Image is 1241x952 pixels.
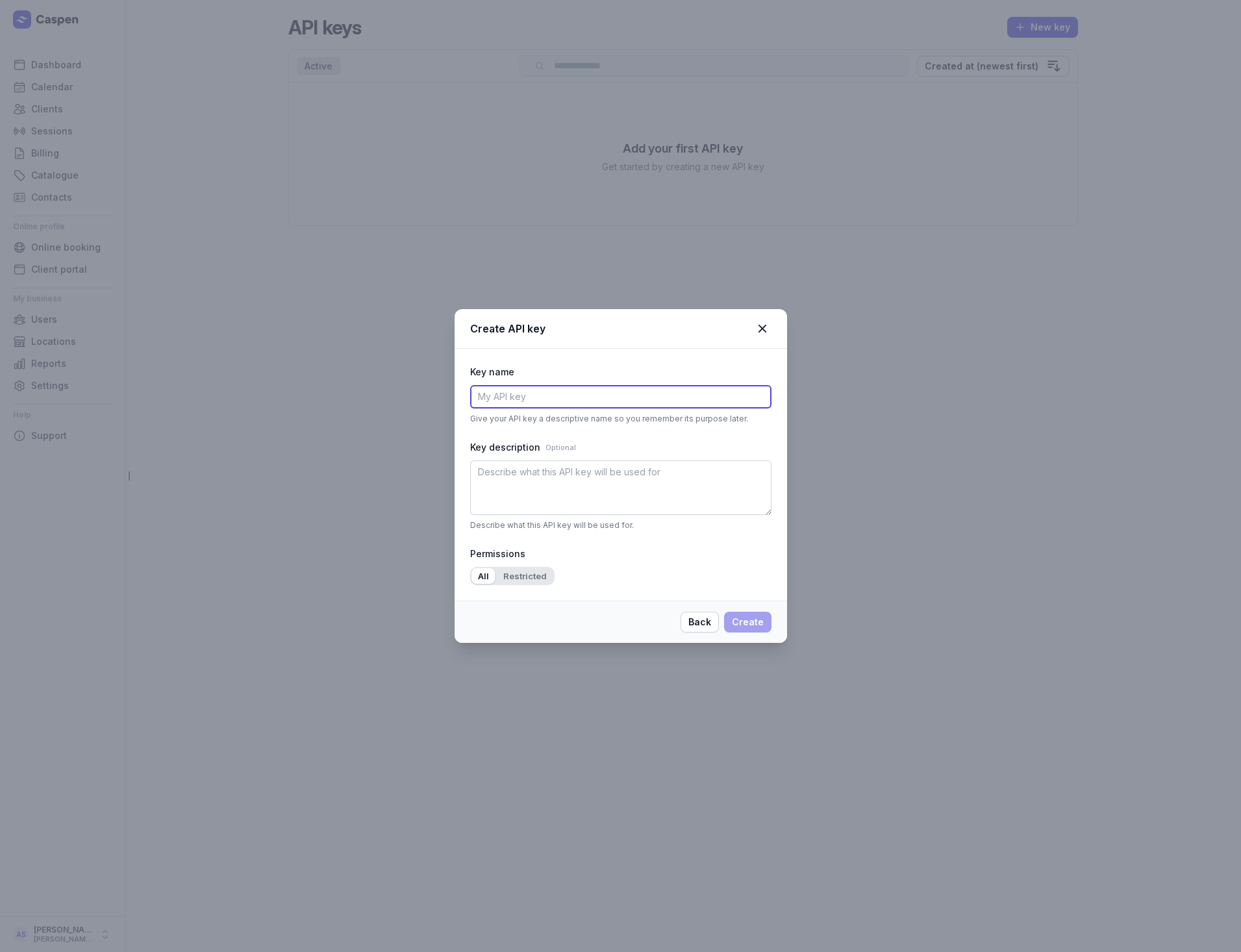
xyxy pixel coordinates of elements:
button: Create [724,612,771,633]
button: All [471,568,495,584]
div: Key description [470,440,771,455]
button: Restricted [497,568,553,584]
div: Key name [470,364,771,380]
p: Describe what this API key will be used for. [470,520,771,531]
span: Create [732,614,764,630]
small: Optional [545,440,576,455]
div: Create API key [470,321,753,336]
input: My API key [470,385,771,408]
span: All [478,571,489,581]
button: Back [681,612,719,633]
span: Restricted [503,571,547,581]
p: Give your API key a descriptive name so you remember its purpose later. [470,414,771,424]
div: Permissions [470,546,771,562]
span: Back [688,614,711,630]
